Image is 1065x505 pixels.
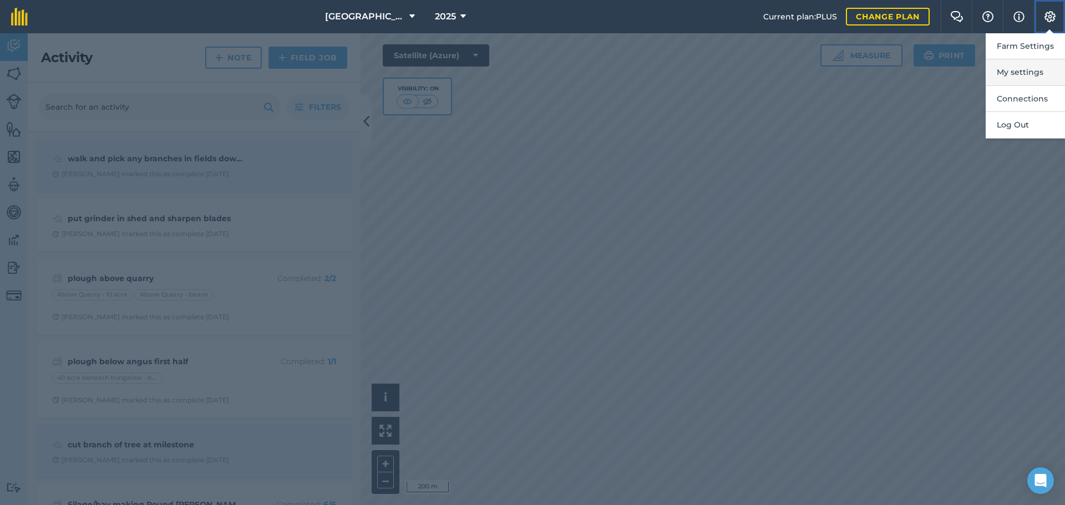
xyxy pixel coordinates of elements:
[986,112,1065,138] button: Log Out
[435,10,456,23] span: 2025
[986,33,1065,59] button: Farm Settings
[1013,10,1025,23] img: svg+xml;base64,PHN2ZyB4bWxucz0iaHR0cDovL3d3dy53My5vcmcvMjAwMC9zdmciIHdpZHRoPSIxNyIgaGVpZ2h0PSIxNy...
[986,59,1065,85] button: My settings
[325,10,405,23] span: [GEOGRAPHIC_DATA]
[846,8,930,25] a: Change plan
[11,8,28,25] img: fieldmargin Logo
[986,86,1065,112] button: Connections
[981,11,995,22] img: A question mark icon
[1043,11,1057,22] img: A cog icon
[950,11,963,22] img: Two speech bubbles overlapping with the left bubble in the forefront
[763,11,837,23] span: Current plan : PLUS
[1027,467,1054,494] div: Open Intercom Messenger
